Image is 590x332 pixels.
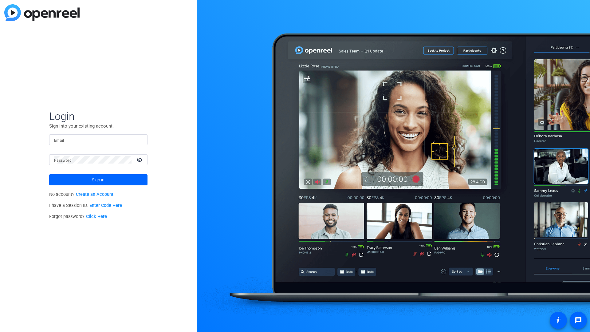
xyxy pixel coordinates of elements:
span: Sign in [92,172,104,188]
mat-label: Password [54,158,72,163]
mat-icon: accessibility [555,317,562,324]
mat-icon: visibility_off [133,155,147,164]
span: No account? [49,192,113,197]
input: Enter Email Address [54,136,143,144]
img: blue-gradient.svg [4,4,80,21]
span: Login [49,110,147,123]
span: Forgot password? [49,214,107,219]
a: Enter Code Here [89,203,122,208]
span: I have a Session ID. [49,203,122,208]
p: Sign into your existing account. [49,123,147,129]
mat-label: Email [54,138,64,143]
mat-icon: message [575,317,582,324]
a: Create an Account [76,192,113,197]
button: Sign in [49,174,147,185]
a: Click Here [86,214,107,219]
